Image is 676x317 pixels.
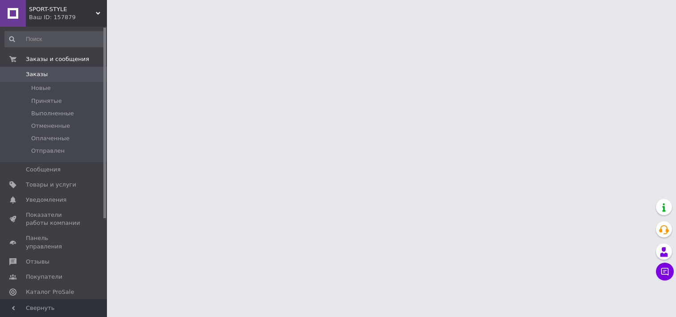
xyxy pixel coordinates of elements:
div: Ваш ID: 157879 [29,13,107,21]
span: Показатели работы компании [26,211,82,227]
span: Отзывы [26,258,49,266]
span: Принятые [31,97,62,105]
span: Уведомления [26,196,66,204]
span: Заказы [26,70,48,78]
span: Товары и услуги [26,181,76,189]
span: SPORT-STYLE [29,5,96,13]
span: Новые [31,84,51,92]
input: Поиск [4,31,105,47]
span: Панель управления [26,234,82,250]
span: Отправлен [31,147,65,155]
span: Выполненные [31,110,74,118]
span: Оплаченные [31,134,70,142]
span: Заказы и сообщения [26,55,89,63]
span: Сообщения [26,166,61,174]
span: Отмененные [31,122,70,130]
span: Каталог ProSale [26,288,74,296]
span: Покупатели [26,273,62,281]
button: Чат с покупателем [656,263,674,280]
